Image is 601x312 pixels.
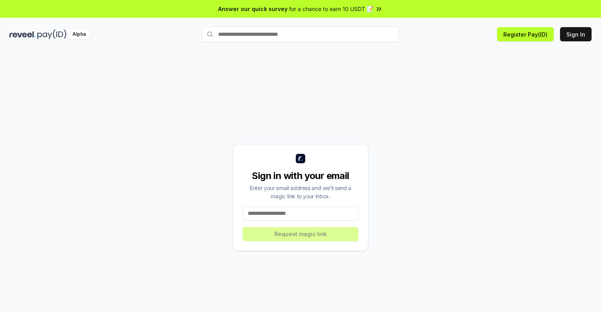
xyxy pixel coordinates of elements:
span: for a chance to earn 10 USDT 📝 [289,5,373,13]
div: Alpha [68,30,90,39]
span: Answer our quick survey [218,5,288,13]
button: Register Pay(ID) [497,27,554,41]
img: reveel_dark [9,30,36,39]
button: Sign In [560,27,592,41]
img: logo_small [296,154,305,163]
div: Sign in with your email [243,170,358,182]
div: Enter your email address and we’ll send a magic link to your inbox. [243,184,358,200]
img: pay_id [37,30,67,39]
